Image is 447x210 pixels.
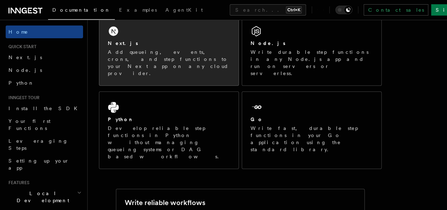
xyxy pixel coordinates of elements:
span: Local Development [6,190,77,204]
h2: Go [251,116,263,123]
span: Your first Functions [8,118,51,131]
span: Leveraging Steps [8,138,68,151]
a: Leveraging Steps [6,135,83,154]
span: Home [8,28,28,35]
span: Setting up your app [8,158,69,171]
h2: Next.js [108,40,138,47]
button: Toggle dark mode [335,6,352,14]
a: AgentKit [161,2,207,19]
a: Node.js [6,64,83,76]
p: Add queueing, events, crons, and step functions to your Next app on any cloud provider. [108,49,230,77]
span: AgentKit [165,7,203,13]
a: Next.js [6,51,83,64]
h2: Write reliable workflows [125,198,205,208]
a: Home [6,25,83,38]
button: Search...Ctrl+K [230,4,306,16]
span: Inngest tour [6,95,40,101]
span: Install the SDK [8,106,82,111]
a: Next.jsAdd queueing, events, crons, and step functions to your Next app on any cloud provider. [99,15,239,86]
span: Examples [119,7,157,13]
span: Next.js [8,55,42,60]
kbd: Ctrl+K [286,6,302,13]
a: GoWrite fast, durable step functions in your Go application using the standard library. [242,91,382,169]
p: Develop reliable step functions in Python without managing queueing systems or DAG based workflows. [108,125,230,160]
a: Documentation [48,2,115,20]
a: Install the SDK [6,102,83,115]
h2: Python [108,116,134,123]
a: Examples [115,2,161,19]
span: Python [8,80,34,86]
p: Write fast, durable step functions in your Go application using the standard library. [251,125,373,153]
button: Local Development [6,187,83,207]
span: Node.js [8,67,42,73]
a: Contact sales [364,4,428,16]
a: Your first Functions [6,115,83,135]
span: Quick start [6,44,36,50]
span: Features [6,180,29,186]
p: Write durable step functions in any Node.js app and run on servers or serverless. [251,49,373,77]
a: Python [6,76,83,89]
a: Node.jsWrite durable step functions in any Node.js app and run on servers or serverless. [242,15,382,86]
a: Setting up your app [6,154,83,174]
a: PythonDevelop reliable step functions in Python without managing queueing systems or DAG based wo... [99,91,239,169]
span: Documentation [52,7,111,13]
h2: Node.js [251,40,286,47]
